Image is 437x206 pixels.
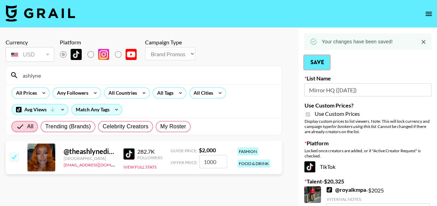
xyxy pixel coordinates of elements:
[137,155,162,160] div: Followers
[137,148,162,155] div: 282.7K
[326,187,332,192] img: TikTok
[304,161,315,172] img: TikTok
[53,88,90,98] div: Any Followers
[6,5,75,22] img: Grail Talent
[304,161,431,172] div: TikTok
[304,140,431,147] label: Platform
[60,39,142,46] div: Platform
[27,122,33,131] span: All
[45,122,91,131] span: Trending (Brands)
[199,155,227,168] input: 2,000
[422,7,436,21] button: open drawer
[322,35,393,48] div: Your changes have been saved!
[237,147,258,155] div: fashion
[98,49,109,60] img: Instagram
[64,161,133,168] a: [EMAIL_ADDRESS][DOMAIN_NAME]
[304,148,431,158] div: Locked once creators are added, or if "Active Creator Request" is checked.
[123,148,135,160] img: TikTok
[104,88,138,98] div: All Countries
[418,37,429,47] button: Close
[160,122,186,131] span: My Roster
[304,55,330,69] button: Save
[145,39,195,46] div: Campaign Type
[60,47,142,62] div: List locked to TikTok.
[123,164,156,170] button: View Full Stats
[64,147,115,156] div: @ theashlynedith
[12,104,68,115] div: Avg Views
[18,70,277,81] input: Search by User Name
[199,147,216,153] strong: $ 2,000
[6,39,54,46] div: Currency
[103,122,148,131] span: Celebrity Creators
[153,88,175,98] div: All Tags
[72,104,122,115] div: Match Any Tags
[7,49,53,61] div: USD
[304,102,431,109] label: Use Custom Prices?
[314,110,359,117] span: Use Custom Prices
[71,49,82,60] img: TikTok
[326,186,366,193] a: @royalkmpa
[171,160,198,165] span: Offer Price:
[64,156,115,161] div: [GEOGRAPHIC_DATA]
[331,124,375,129] em: for bookers using this list
[304,119,431,134] div: Display custom prices to list viewers. Note: This will lock currency and campaign type . Cannot b...
[189,88,215,98] div: All Cities
[6,46,54,63] div: Currency is locked to USD
[237,160,270,168] div: food & drink
[12,88,38,98] div: All Prices
[326,197,430,202] div: Internal Notes:
[304,75,431,82] label: List Name
[126,49,137,60] img: YouTube
[171,148,197,153] span: Guide Price:
[304,178,431,185] label: Talent - $ 20,325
